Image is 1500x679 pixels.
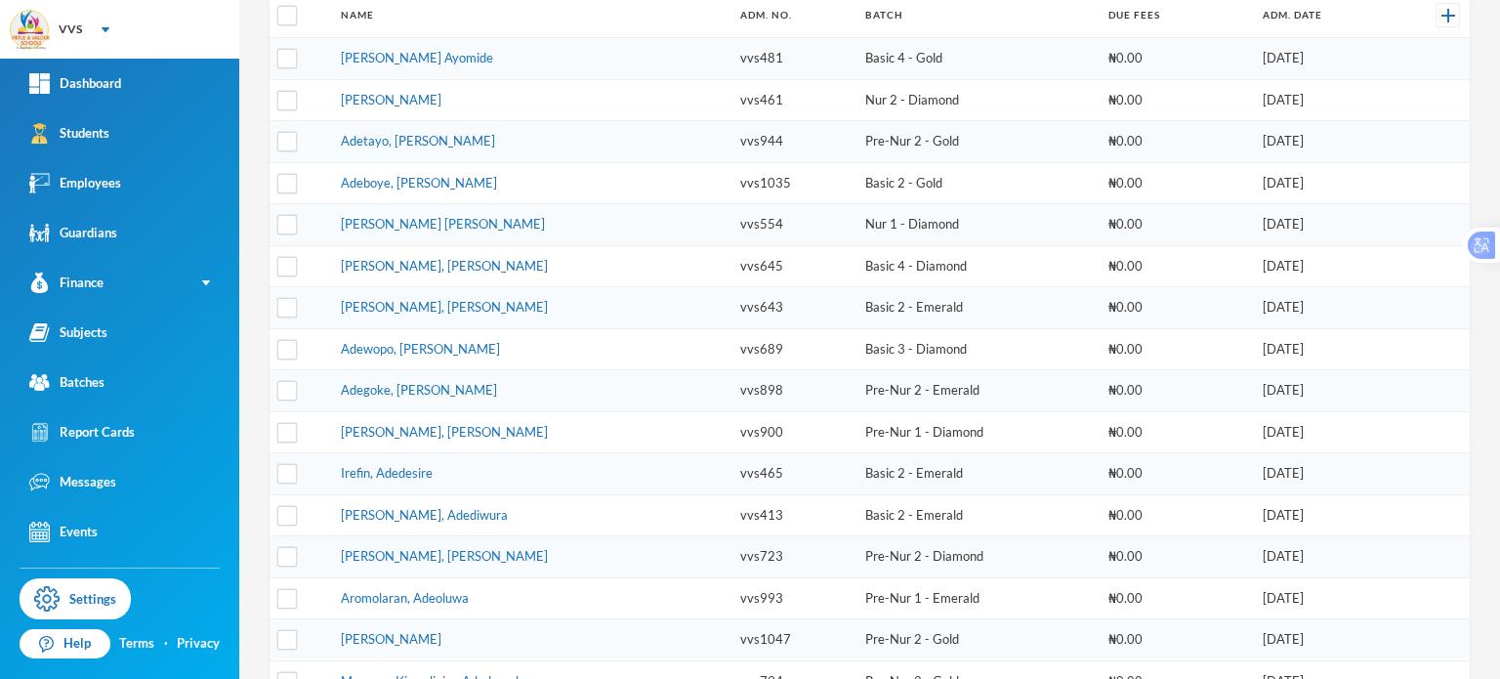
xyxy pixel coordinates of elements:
[341,631,441,647] a: [PERSON_NAME]
[1099,121,1253,163] td: ₦0.00
[730,38,856,80] td: vvs481
[730,121,856,163] td: vvs944
[1099,453,1253,495] td: ₦0.00
[855,204,1098,246] td: Nur 1 - Diamond
[1253,453,1393,495] td: [DATE]
[730,162,856,204] td: vvs1035
[730,287,856,329] td: vvs643
[164,634,168,654] div: ·
[1099,494,1253,536] td: ₦0.00
[341,548,548,564] a: [PERSON_NAME], [PERSON_NAME]
[1099,38,1253,80] td: ₦0.00
[730,328,856,370] td: vvs689
[341,299,548,315] a: [PERSON_NAME], [PERSON_NAME]
[855,79,1098,121] td: Nur 2 - Diamond
[177,634,220,654] a: Privacy
[855,619,1098,661] td: Pre-Nur 2 - Gold
[1099,204,1253,246] td: ₦0.00
[855,536,1098,578] td: Pre-Nur 2 - Diamond
[1253,38,1393,80] td: [DATE]
[1253,162,1393,204] td: [DATE]
[341,216,545,232] a: [PERSON_NAME] [PERSON_NAME]
[29,522,98,542] div: Events
[1253,577,1393,619] td: [DATE]
[1099,79,1253,121] td: ₦0.00
[20,578,131,619] a: Settings
[730,204,856,246] td: vvs554
[341,50,493,65] a: [PERSON_NAME] Ayomide
[341,382,497,398] a: Adegoke, [PERSON_NAME]
[730,79,856,121] td: vvs461
[59,21,82,38] div: VVS
[1253,204,1393,246] td: [DATE]
[1099,370,1253,412] td: ₦0.00
[341,507,508,523] a: [PERSON_NAME], Adediwura
[1441,9,1455,22] img: +
[29,422,135,443] div: Report Cards
[855,38,1098,80] td: Basic 4 - Gold
[855,287,1098,329] td: Basic 2 - Emerald
[1099,162,1253,204] td: ₦0.00
[1253,370,1393,412] td: [DATE]
[1253,79,1393,121] td: [DATE]
[855,453,1098,495] td: Basic 2 - Emerald
[341,465,433,481] a: Irefin, Adedesire
[730,245,856,287] td: vvs645
[341,175,497,191] a: Adeboye, [PERSON_NAME]
[119,634,154,654] a: Terms
[730,411,856,453] td: vvs900
[29,322,107,343] div: Subjects
[29,273,104,293] div: Finance
[855,411,1098,453] td: Pre-Nur 1 - Diamond
[1099,245,1253,287] td: ₦0.00
[1253,619,1393,661] td: [DATE]
[341,590,469,606] a: Aromolaran, Adeoluwa
[341,258,548,274] a: [PERSON_NAME], [PERSON_NAME]
[1099,287,1253,329] td: ₦0.00
[730,536,856,578] td: vvs723
[1253,121,1393,163] td: [DATE]
[20,629,110,658] a: Help
[29,123,109,144] div: Students
[1099,411,1253,453] td: ₦0.00
[1253,494,1393,536] td: [DATE]
[1099,536,1253,578] td: ₦0.00
[29,372,104,393] div: Batches
[855,328,1098,370] td: Basic 3 - Diamond
[341,133,495,149] a: Adetayo, [PERSON_NAME]
[855,162,1098,204] td: Basic 2 - Gold
[855,245,1098,287] td: Basic 4 - Diamond
[855,577,1098,619] td: Pre-Nur 1 - Emerald
[1253,245,1393,287] td: [DATE]
[730,494,856,536] td: vvs413
[341,424,548,440] a: [PERSON_NAME], [PERSON_NAME]
[341,341,500,357] a: Adewopo, [PERSON_NAME]
[730,577,856,619] td: vvs993
[1099,577,1253,619] td: ₦0.00
[341,92,441,107] a: [PERSON_NAME]
[29,472,116,492] div: Messages
[855,494,1098,536] td: Basic 2 - Emerald
[29,73,121,94] div: Dashboard
[1253,411,1393,453] td: [DATE]
[855,121,1098,163] td: Pre-Nur 2 - Gold
[855,370,1098,412] td: Pre-Nur 2 - Emerald
[29,223,117,243] div: Guardians
[730,453,856,495] td: vvs465
[1099,619,1253,661] td: ₦0.00
[1253,328,1393,370] td: [DATE]
[730,619,856,661] td: vvs1047
[11,11,50,50] img: logo
[29,173,121,193] div: Employees
[1099,328,1253,370] td: ₦0.00
[730,370,856,412] td: vvs898
[1253,536,1393,578] td: [DATE]
[1253,287,1393,329] td: [DATE]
